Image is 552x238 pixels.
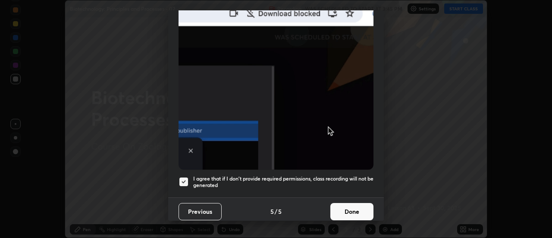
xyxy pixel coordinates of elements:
[179,203,222,220] button: Previous
[193,175,373,189] h5: I agree that if I don't provide required permissions, class recording will not be generated
[275,207,277,216] h4: /
[278,207,282,216] h4: 5
[270,207,274,216] h4: 5
[330,203,373,220] button: Done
